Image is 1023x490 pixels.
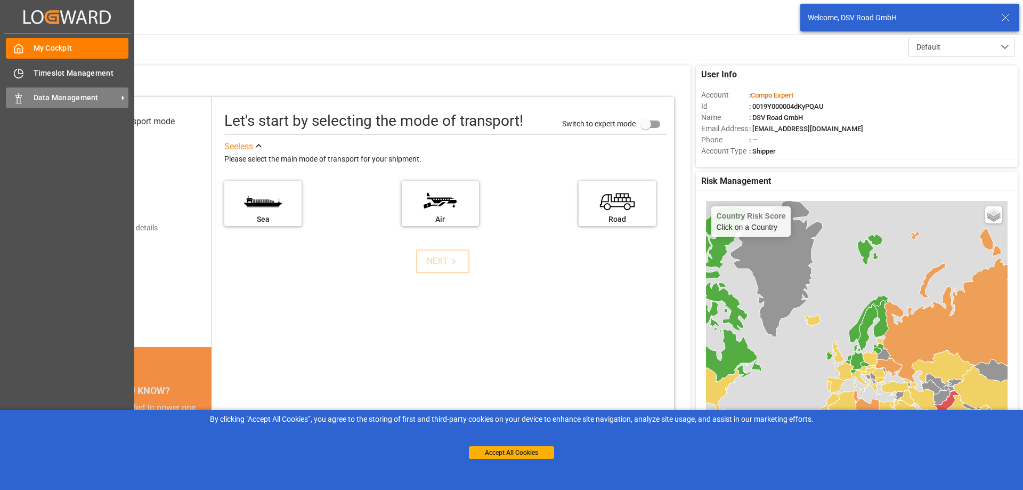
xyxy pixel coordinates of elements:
div: NEXT [427,255,459,268]
div: DID YOU KNOW? [58,379,212,401]
button: open menu [908,37,1015,57]
span: Phone [701,134,749,146]
span: : Shipper [749,147,776,155]
span: User Info [701,68,737,81]
h4: Country Risk Score [717,212,786,220]
span: Data Management [34,92,118,103]
span: : 0019Y000004dKyPQAU [749,102,824,110]
span: : DSV Road GmbH [749,114,803,122]
div: Air [407,214,474,225]
div: See less [224,140,253,153]
span: Account [701,90,749,101]
span: Timeslot Management [34,68,129,79]
span: Risk Management [701,175,771,188]
a: Layers [985,206,1002,223]
span: Compo Expert [751,91,793,99]
button: Accept All Cookies [469,446,554,459]
span: : [EMAIL_ADDRESS][DOMAIN_NAME] [749,125,863,133]
span: Account Type [701,146,749,157]
div: Let's start by selecting the mode of transport! [224,110,523,132]
span: : — [749,136,758,144]
span: Id [701,101,749,112]
div: Click on a Country [717,212,786,231]
div: Sea [230,214,296,225]
button: NEXT [416,250,469,273]
span: : [749,91,793,99]
span: Name [701,112,749,123]
div: Welcome, DSV Road GmbH [808,12,991,23]
div: The energy needed to power one large container ship across the ocean in a single day is the same ... [70,401,199,478]
div: Please select the main mode of transport for your shipment. [224,153,667,166]
span: Switch to expert mode [562,119,636,127]
span: My Cockpit [34,43,129,54]
div: Road [584,214,651,225]
a: Timeslot Management [6,62,128,83]
span: Email Address [701,123,749,134]
div: By clicking "Accept All Cookies”, you agree to the storing of first and third-party cookies on yo... [7,414,1016,425]
a: My Cockpit [6,38,128,59]
span: Default [916,42,940,53]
